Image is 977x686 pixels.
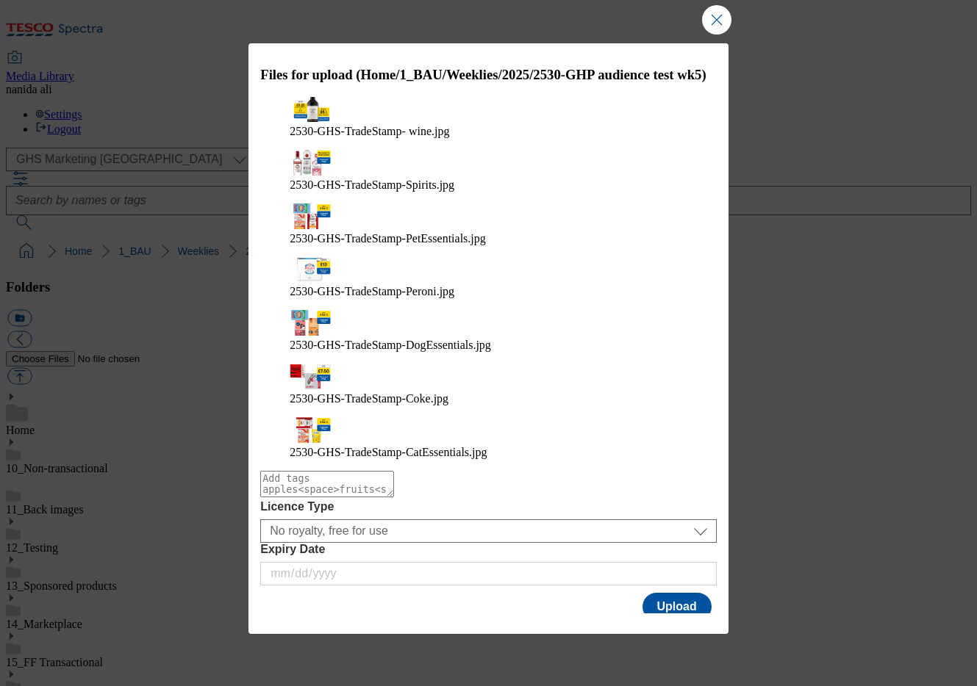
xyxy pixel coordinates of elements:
img: preview [290,203,334,229]
h3: Files for upload (Home/1_BAU/Weeklies/2025/2530-GHP audience test wk5) [260,67,717,83]
img: preview [290,150,334,176]
figcaption: 2530-GHS-TradeStamp-Peroni.jpg [290,285,687,298]
img: preview [290,417,334,443]
figcaption: 2530-GHS-TradeStamp-DogEssentials.jpg [290,339,687,352]
figcaption: 2530-GHS-TradeStamp- wine.jpg [290,125,687,138]
figcaption: 2530-GHS-TradeStamp-Coke.jpg [290,392,687,405]
button: Close Modal [702,5,731,35]
img: preview [290,364,334,389]
figcaption: 2530-GHS-TradeStamp-PetEssentials.jpg [290,232,687,245]
figcaption: 2530-GHS-TradeStamp-Spirits.jpg [290,178,687,192]
button: Upload [643,593,712,621]
div: Modal [248,43,729,634]
figcaption: 2530-GHS-TradeStamp-CatEssentials.jpg [290,446,687,459]
img: preview [290,310,334,336]
label: Expiry Date [260,543,717,556]
label: Licence Type [260,500,717,513]
img: preview [290,257,334,283]
img: preview [290,97,334,123]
